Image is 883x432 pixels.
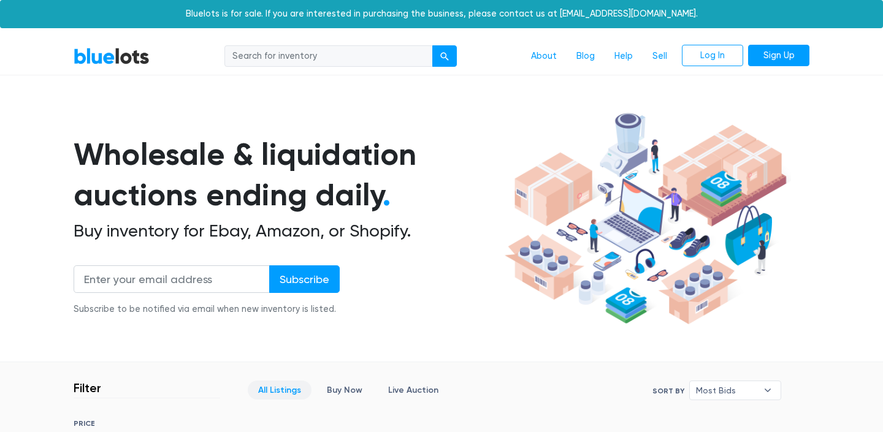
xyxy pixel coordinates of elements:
[383,176,391,213] span: .
[74,381,101,395] h3: Filter
[224,45,433,67] input: Search for inventory
[500,107,791,330] img: hero-ee84e7d0318cb26816c560f6b4441b76977f77a177738b4e94f68c95b2b83dbb.png
[696,381,757,400] span: Most Bids
[682,45,743,67] a: Log In
[748,45,809,67] a: Sign Up
[74,221,500,241] h2: Buy inventory for Ebay, Amazon, or Shopify.
[605,45,643,68] a: Help
[316,381,373,400] a: Buy Now
[74,303,340,316] div: Subscribe to be notified via email when new inventory is listed.
[74,134,500,216] h1: Wholesale & liquidation auctions ending daily
[74,265,270,293] input: Enter your email address
[755,381,781,400] b: ▾
[643,45,677,68] a: Sell
[74,419,220,428] h6: PRICE
[248,381,312,400] a: All Listings
[74,47,150,65] a: BlueLots
[567,45,605,68] a: Blog
[521,45,567,68] a: About
[652,385,684,396] label: Sort By
[378,381,449,400] a: Live Auction
[269,265,340,293] input: Subscribe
